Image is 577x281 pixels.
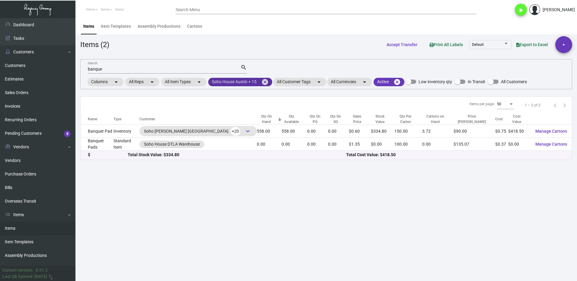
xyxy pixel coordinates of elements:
button: Print All Labels [425,39,468,50]
mat-icon: cancel [261,78,269,86]
button: Manage Cartons [531,139,572,150]
button: play_arrow [515,4,527,16]
td: $90.00 [454,125,495,138]
td: $1.35 [349,138,371,151]
button: Export to Excel [512,39,553,50]
div: Stock Value [371,114,389,125]
div: Qty On Hand [257,114,276,125]
div: 0.51.2 [36,267,48,273]
mat-chip: All Currencies [327,78,372,86]
span: Accept Transfer [387,42,417,47]
div: Items [83,23,94,30]
i: play_arrow [517,7,524,14]
div: Qty On PO [307,114,323,125]
td: 3.72 [422,125,454,138]
div: Soho [PERSON_NAME] [GEOGRAPHIC_DATA] [144,127,252,136]
div: Current version: [2,267,33,273]
div: Qty On SO [328,114,349,125]
div: Sales Price [349,114,371,125]
span: +20 [231,127,240,136]
div: Qty On SO [328,114,343,125]
div: Qty Available [282,114,302,125]
div: Cost [495,116,508,122]
div: Cost Value [508,114,525,125]
div: $ [88,152,128,158]
span: keyboard_arrow_down [244,128,251,135]
td: Inventory [113,125,139,138]
span: Export to Excel [516,42,548,47]
div: Item Templates [101,23,131,30]
div: Items per page: [470,101,495,107]
td: $0.75 [495,125,508,138]
td: 150.00 [394,125,422,138]
div: Cartons on Hand [422,114,448,125]
div: Name [88,116,113,122]
th: Customer [139,114,257,125]
mat-icon: arrow_drop_down [361,78,368,86]
mat-chip: Columns [88,78,123,86]
button: Manage Cartons [531,126,572,137]
td: $0.00 [508,138,531,151]
div: Qty Per Carton [394,114,422,125]
div: Total Cost Value: $418.50 [346,152,565,158]
mat-icon: cancel [394,78,401,86]
div: Qty Per Carton [394,114,417,125]
td: 0.00 [282,138,307,151]
div: Price [PERSON_NAME] [454,114,490,125]
td: Banquet Pads [81,138,113,151]
span: Home [86,8,95,11]
div: Sales Price [349,114,365,125]
div: Qty On Hand [257,114,282,125]
div: Qty On PO [307,114,328,125]
td: $0.60 [349,125,371,138]
button: + [555,36,572,53]
mat-chip: All Item Types [161,78,206,86]
div: [PERSON_NAME] [543,7,575,13]
div: Assembly Productions [138,23,180,30]
mat-icon: arrow_drop_down [148,78,156,86]
mat-chip: Soho House Austin + 15 [208,78,272,86]
span: Manage Cartons [535,142,567,147]
td: $135.07 [454,138,495,151]
mat-icon: arrow_drop_down [315,78,323,86]
td: $334.80 [371,125,394,138]
td: 0.00 [257,138,282,151]
td: $0.00 [371,138,394,151]
td: Standard Item [113,138,139,151]
div: Name [88,116,97,122]
span: Manage Cartons [535,129,567,134]
div: Cost [495,116,503,122]
span: Items [115,8,124,11]
div: Cost Value [508,114,531,125]
td: 0.00 [328,125,349,138]
div: Stock Value [371,114,394,125]
span: Print All Labels [429,42,463,47]
div: Last Qb Synced: [DATE] [2,273,47,280]
div: Total Stock Value: $334.80 [128,152,346,158]
mat-chip: All Customer Tags [273,78,326,86]
td: 558.00 [257,125,282,138]
div: Type [113,116,139,122]
span: + [563,36,565,53]
mat-icon: arrow_drop_down [196,78,203,86]
td: 558.00 [282,125,307,138]
mat-select: Items per page: [497,102,514,106]
div: Type [113,116,121,122]
div: Items (2) [80,39,109,50]
td: $0.37 [495,138,508,151]
td: 100.00 [394,138,422,151]
td: 0.00 [307,125,328,138]
div: Cartons [187,23,202,30]
span: In Transit [468,78,485,85]
div: Price [PERSON_NAME] [454,114,495,125]
mat-icon: arrow_drop_down [113,78,120,86]
td: Banquet Pad [81,125,113,138]
mat-icon: search [241,64,247,71]
span: All Customers [501,78,527,85]
td: 0.00 [422,138,454,151]
div: Soho House DTLA Warehouse [144,141,200,147]
div: Qty Available [282,114,307,125]
button: Previous page [550,100,560,110]
img: admin@bootstrapmaster.com [529,4,540,15]
button: Accept Transfer [382,39,422,50]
